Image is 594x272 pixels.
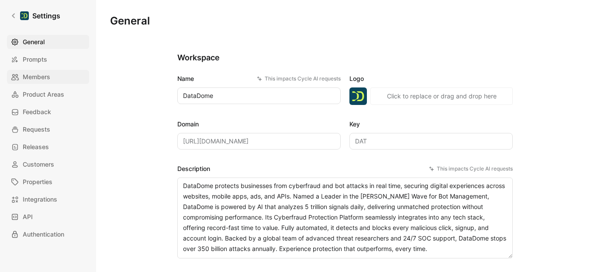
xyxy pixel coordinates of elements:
[7,192,89,206] a: Integrations
[429,164,513,173] div: This impacts Cycle AI requests
[23,37,45,47] span: General
[23,159,54,170] span: Customers
[32,10,60,21] h1: Settings
[7,7,64,24] a: Settings
[23,107,51,117] span: Feedback
[257,74,341,83] div: This impacts Cycle AI requests
[177,133,341,150] input: Some placeholder
[177,52,513,63] h2: Workspace
[177,164,513,174] label: Description
[7,70,89,84] a: Members
[7,175,89,189] a: Properties
[110,14,150,28] h1: General
[7,140,89,154] a: Releases
[7,210,89,224] a: API
[7,157,89,171] a: Customers
[23,89,64,100] span: Product Areas
[7,227,89,241] a: Authentication
[7,87,89,101] a: Product Areas
[23,194,57,205] span: Integrations
[23,72,50,82] span: Members
[23,229,64,240] span: Authentication
[7,35,89,49] a: General
[177,178,513,258] textarea: DataDome protects businesses from cyberfraud and bot attacks in real time, securing digital exper...
[370,87,513,105] button: Click to replace or drag and drop here
[23,142,49,152] span: Releases
[7,52,89,66] a: Prompts
[23,54,47,65] span: Prompts
[23,177,52,187] span: Properties
[7,122,89,136] a: Requests
[177,119,341,129] label: Domain
[7,105,89,119] a: Feedback
[349,119,513,129] label: Key
[23,212,33,222] span: API
[23,124,50,135] span: Requests
[177,73,341,84] label: Name
[349,73,513,84] label: Logo
[349,87,367,105] img: logo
